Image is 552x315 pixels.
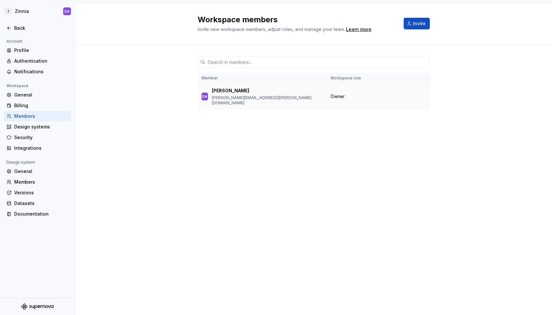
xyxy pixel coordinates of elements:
h2: Workspace members [198,15,396,25]
div: Members [14,113,68,119]
a: General [4,90,71,100]
span: Owner [330,93,345,100]
a: Authentication [4,56,71,66]
p: [PERSON_NAME][EMAIL_ADDRESS][PERSON_NAME][DOMAIN_NAME] [212,95,323,106]
button: Invite [404,18,430,29]
button: ZZinniaDA [1,4,74,18]
div: Design system [4,158,38,166]
div: Billing [14,102,68,109]
div: Members [14,179,68,185]
a: Documentation [4,209,71,219]
input: Search in members... [205,56,430,68]
div: Profile [14,47,68,54]
span: Invite [413,20,426,27]
a: Security [4,132,71,143]
a: Design systems [4,122,71,132]
div: Workspace [4,82,31,90]
div: Notifications [14,68,68,75]
div: Documentation [14,211,68,217]
th: Workspace role [327,73,413,84]
div: Datasets [14,200,68,207]
a: Members [4,111,71,121]
div: Design systems [14,124,68,130]
div: Versions [14,189,68,196]
div: Zinnia [15,8,29,15]
a: Learn more [346,26,371,33]
div: Back [14,25,68,31]
div: General [14,168,68,175]
a: Integrations [4,143,71,153]
span: Invite new workspace members, adjust roles, and manage your team. [198,26,345,32]
a: Members [4,177,71,187]
div: DA [202,93,207,100]
span: . [345,27,372,32]
th: Member [198,73,327,84]
a: Billing [4,100,71,111]
div: Security [14,134,68,141]
a: Versions [4,188,71,198]
div: DA [64,9,70,14]
p: [PERSON_NAME] [212,87,249,94]
div: General [14,92,68,98]
div: Integrations [14,145,68,151]
a: Profile [4,45,71,56]
a: Notifications [4,66,71,77]
div: Authentication [14,58,68,64]
svg: Supernova Logo [21,303,54,310]
a: Back [4,23,71,33]
a: General [4,166,71,177]
div: Account [4,37,25,45]
a: Datasets [4,198,71,208]
div: Z [5,7,12,15]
